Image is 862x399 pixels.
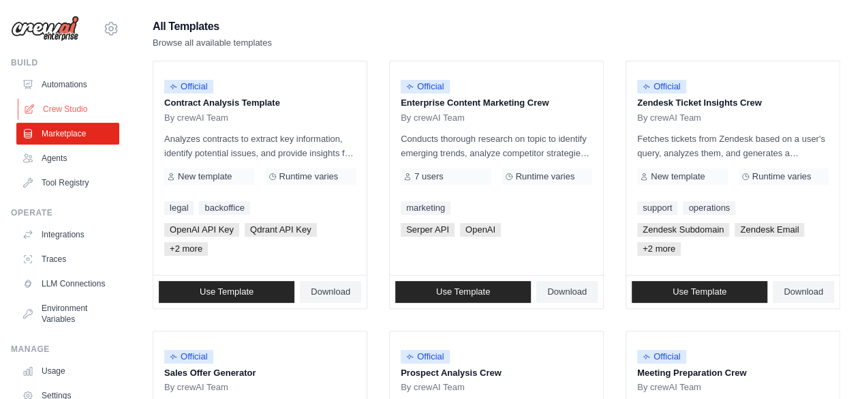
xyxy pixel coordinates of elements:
a: Tool Registry [16,172,119,194]
a: support [637,201,677,215]
span: New template [178,171,232,182]
a: legal [164,201,194,215]
p: Browse all available templates [153,36,272,50]
span: Download [311,286,350,297]
span: OpenAI API Key [164,223,239,237]
span: Use Template [673,286,726,297]
p: Zendesk Ticket Insights Crew [637,96,829,110]
span: Runtime varies [752,171,812,182]
a: Environment Variables [16,297,119,330]
span: Qdrant API Key [245,223,317,237]
img: Logo [11,16,79,42]
a: Marketplace [16,123,119,145]
a: backoffice [199,201,249,215]
a: Download [536,281,598,303]
p: Prospect Analysis Crew [401,366,592,380]
a: Crew Studio [18,98,121,120]
span: Download [547,286,587,297]
a: Download [300,281,361,303]
span: Official [164,350,213,364]
span: Official [637,80,686,93]
div: Operate [11,207,119,218]
span: +2 more [637,242,681,256]
a: Use Template [159,281,294,303]
a: Download [773,281,834,303]
span: Use Template [200,286,253,297]
span: By crewAI Team [637,113,701,123]
span: By crewAI Team [637,382,701,393]
a: Use Template [395,281,531,303]
div: Manage [11,344,119,355]
a: Automations [16,74,119,95]
p: Sales Offer Generator [164,366,356,380]
span: Runtime varies [516,171,575,182]
a: Traces [16,248,119,270]
span: OpenAI [460,223,501,237]
span: Official [401,80,450,93]
span: Runtime varies [279,171,339,182]
span: Official [637,350,686,364]
p: Contract Analysis Template [164,96,356,110]
a: marketing [401,201,450,215]
p: Analyzes contracts to extract key information, identify potential issues, and provide insights fo... [164,132,356,160]
span: By crewAI Team [164,382,228,393]
h2: All Templates [153,17,272,36]
span: Use Template [436,286,490,297]
span: Download [784,286,823,297]
span: By crewAI Team [401,382,465,393]
span: Zendesk Subdomain [637,223,729,237]
span: Serper API [401,223,455,237]
span: Zendesk Email [735,223,804,237]
span: 7 users [414,171,444,182]
a: Agents [16,147,119,169]
p: Fetches tickets from Zendesk based on a user's query, analyzes them, and generates a summary. Out... [637,132,829,160]
span: Official [164,80,213,93]
p: Enterprise Content Marketing Crew [401,96,592,110]
p: Meeting Preparation Crew [637,366,829,380]
span: By crewAI Team [401,113,465,123]
div: Build [11,57,119,68]
span: +2 more [164,242,208,256]
span: By crewAI Team [164,113,228,123]
a: Integrations [16,224,119,246]
span: Official [401,350,450,364]
a: Use Template [632,281,767,303]
a: Usage [16,360,119,382]
a: LLM Connections [16,273,119,295]
span: New template [651,171,705,182]
a: operations [683,201,735,215]
p: Conducts thorough research on topic to identify emerging trends, analyze competitor strategies, a... [401,132,592,160]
